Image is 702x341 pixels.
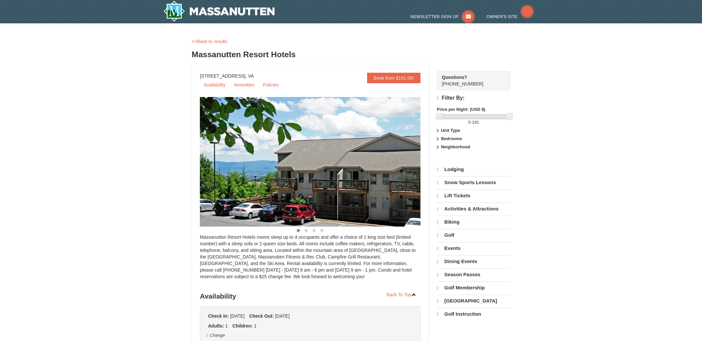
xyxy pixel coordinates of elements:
img: 19219026-1-e3b4ac8e.jpg [200,97,437,227]
a: Policies [259,80,283,90]
a: Dining Events [437,255,510,268]
a: Newsletter Sign Up [411,14,475,19]
a: Golf Membership [437,281,510,294]
a: Golf Instruction [437,308,510,320]
h3: Massanutten Resort Hotels [192,48,510,61]
span: 1 [225,323,228,329]
strong: Price per Night: (USD $) [437,107,485,112]
div: Massanutten Resort Hotels rooms sleep up to 4 occupants and offer a choice of 1 king size bed (li... [200,234,420,286]
strong: Unit Type [441,128,460,133]
a: Events [437,242,510,255]
a: Activities & Attractions [437,203,510,215]
span: Owner's Site [487,14,518,19]
strong: Children: [232,323,253,329]
a: Back To Top [382,290,420,300]
a: Amenities [230,80,258,90]
a: Snow Sports Lessons [437,176,510,189]
a: Massanutten Resort [163,1,275,22]
a: Season Passes [437,268,510,281]
a: Book from $191.00! [367,73,420,83]
a: Owner's Site [487,14,534,19]
strong: Check In: [208,313,229,319]
label: - [437,119,510,126]
span: Newsletter Sign Up [411,14,459,19]
span: [PHONE_NUMBER] [442,74,499,86]
strong: Bedrooms [441,136,462,141]
button: Change [206,332,225,339]
strong: Questions? [442,75,467,80]
a: <<Back to results [192,39,227,44]
a: Lift Tickets [437,189,510,202]
a: Golf [437,229,510,241]
strong: Adults: [208,323,224,329]
span: [DATE] [230,313,245,319]
span: [DATE] [275,313,289,319]
span: 0 [468,120,471,125]
span: 191 [472,120,479,125]
h4: Filter By: [437,95,510,101]
h3: Availability [200,290,420,303]
strong: Neighborhood [441,144,470,149]
span: 1 [254,323,256,329]
strong: Check Out: [249,313,274,319]
a: Availability [200,80,229,90]
img: Massanutten Resort Logo [163,1,275,22]
a: [GEOGRAPHIC_DATA] [437,295,510,307]
a: Lodging [437,163,510,176]
a: Biking [437,216,510,228]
